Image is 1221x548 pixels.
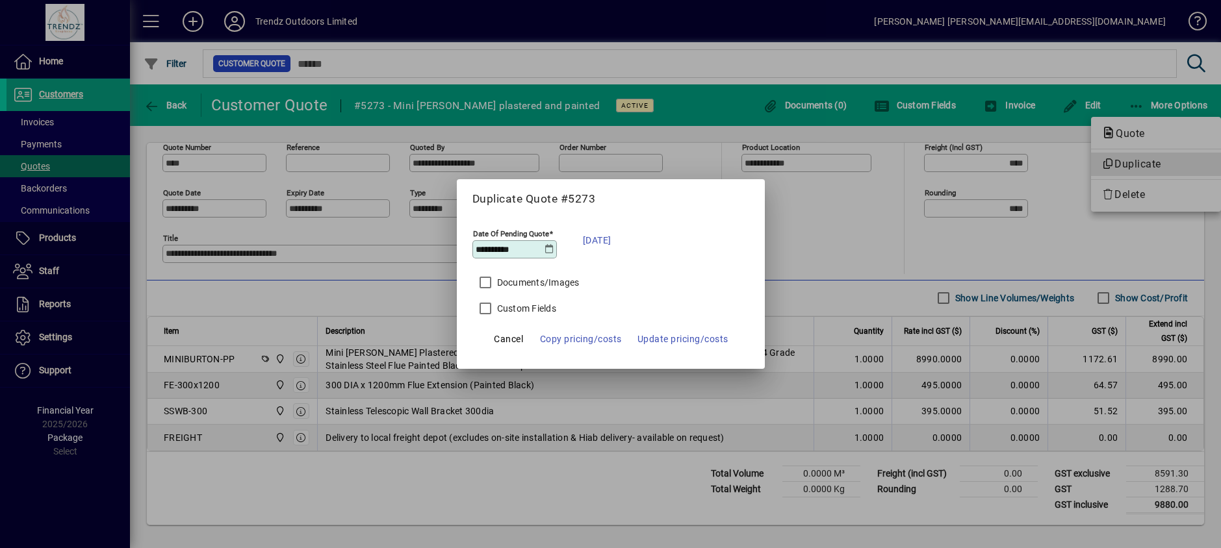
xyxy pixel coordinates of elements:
[576,224,618,256] button: [DATE]
[637,331,728,347] span: Update pricing/costs
[583,232,611,248] span: [DATE]
[535,327,627,351] button: Copy pricing/costs
[495,276,580,289] label: Documents/Images
[472,192,749,206] h5: Duplicate Quote #5273
[495,302,556,315] label: Custom Fields
[488,327,530,351] button: Cancel
[473,229,549,238] mat-label: Date Of Pending Quote
[632,327,734,351] button: Update pricing/costs
[494,331,523,347] span: Cancel
[540,331,622,347] span: Copy pricing/costs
